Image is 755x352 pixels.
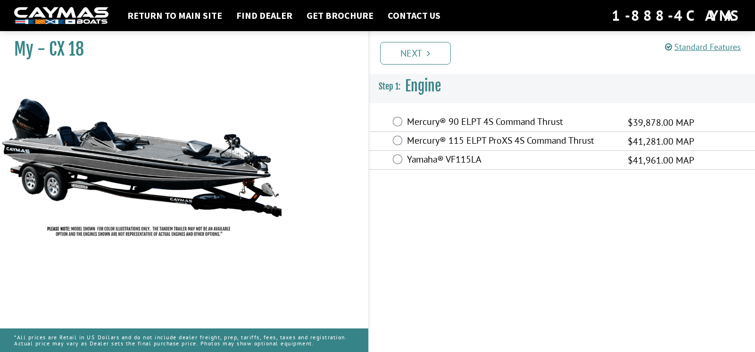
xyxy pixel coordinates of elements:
div: 1-888-4CAYMAS [612,5,741,26]
a: Contact Us [383,9,445,22]
label: Mercury® 90 ELPT 4S Command Thrust [407,116,616,130]
span: $41,961.00 MAP [628,153,694,167]
img: white-logo-c9c8dbefe5ff5ceceb0f0178aa75bf4bb51f6bca0971e226c86eb53dfe498488.png [14,7,108,25]
p: *All prices are Retail in US Dollars and do not include dealer freight, prep, tariffs, fees, taxe... [14,329,354,351]
label: Mercury® 115 ELPT ProXS 4S Command Thrust [407,135,616,148]
h1: My - CX 18 [14,39,345,60]
a: Standard Features [665,41,741,52]
span: $39,878.00 MAP [628,115,694,130]
span: $41,281.00 MAP [628,134,694,148]
a: Next [380,42,451,65]
label: Yamaha® VF115LA [407,154,616,167]
a: Find Dealer [232,9,297,22]
a: Return to main site [123,9,227,22]
a: Get Brochure [302,9,378,22]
